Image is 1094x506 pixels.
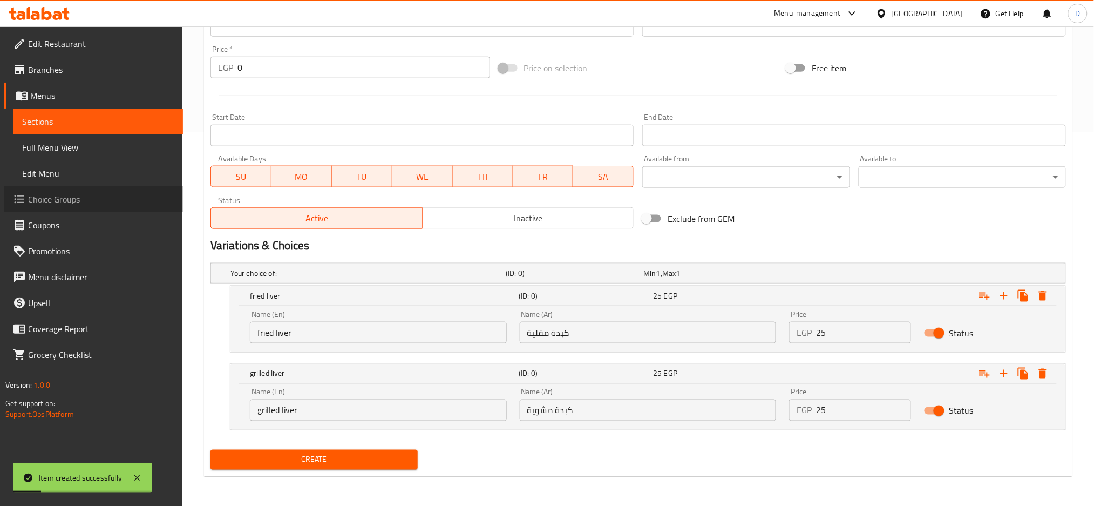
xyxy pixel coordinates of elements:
[816,322,911,343] input: Please enter price
[653,289,662,303] span: 25
[332,166,392,187] button: TU
[457,169,509,185] span: TH
[210,238,1066,254] h2: Variations & Choices
[664,367,677,381] span: EGP
[994,286,1014,306] button: Add new choice
[520,400,777,421] input: Enter name Ar
[210,207,423,229] button: Active
[22,115,174,128] span: Sections
[513,166,573,187] button: FR
[994,364,1014,383] button: Add new choice
[427,211,630,226] span: Inactive
[4,290,183,316] a: Upsell
[892,8,963,19] div: [GEOGRAPHIC_DATA]
[33,378,50,392] span: 1.0.0
[4,316,183,342] a: Coverage Report
[39,472,122,484] div: Item created successfully
[230,268,501,279] h5: Your choice of:
[13,160,183,186] a: Edit Menu
[230,364,1065,383] div: Expand
[656,266,661,280] span: 1
[22,141,174,154] span: Full Menu View
[13,134,183,160] a: Full Menu View
[519,291,649,301] h5: (ID: 0)
[215,211,418,226] span: Active
[211,264,1065,283] div: Expand
[215,169,267,185] span: SU
[573,166,634,187] button: SA
[219,453,409,467] span: Create
[949,404,974,417] span: Status
[230,286,1065,306] div: Expand
[4,31,183,57] a: Edit Restaurant
[643,266,656,280] span: Min
[392,166,453,187] button: WE
[676,266,681,280] span: 1
[812,62,846,75] span: Free item
[797,326,812,339] p: EGP
[5,396,55,410] span: Get support on:
[642,166,850,188] div: ​
[4,238,183,264] a: Promotions
[210,166,271,187] button: SU
[276,169,328,185] span: MO
[4,186,183,212] a: Choice Groups
[30,89,174,102] span: Menus
[4,83,183,109] a: Menus
[28,296,174,309] span: Upsell
[664,289,677,303] span: EGP
[668,212,735,225] span: Exclude from GEM
[975,364,994,383] button: Add choice group
[422,207,634,229] button: Inactive
[797,404,812,417] p: EGP
[28,193,174,206] span: Choice Groups
[250,400,507,421] input: Enter name En
[4,264,183,290] a: Menu disclaimer
[4,342,183,368] a: Grocery Checklist
[519,368,649,379] h5: (ID: 0)
[13,109,183,134] a: Sections
[28,219,174,232] span: Coupons
[816,400,911,421] input: Please enter price
[774,7,841,20] div: Menu-management
[524,62,588,75] span: Price on selection
[336,169,388,185] span: TU
[643,268,777,279] div: ,
[1033,286,1052,306] button: Delete fried liver
[397,169,449,185] span: WE
[4,212,183,238] a: Coupons
[517,169,569,185] span: FR
[28,348,174,361] span: Grocery Checklist
[662,266,676,280] span: Max
[271,166,332,187] button: MO
[506,268,639,279] h5: (ID: 0)
[218,61,233,74] p: EGP
[1033,364,1052,383] button: Delete grilled liver
[250,368,514,379] h5: grilled liver
[1014,364,1033,383] button: Clone new choice
[28,322,174,335] span: Coverage Report
[210,450,418,470] button: Create
[1075,8,1080,19] span: D
[4,57,183,83] a: Branches
[653,367,662,381] span: 25
[5,378,32,392] span: Version:
[250,291,514,301] h5: fried liver
[1014,286,1033,306] button: Clone new choice
[28,37,174,50] span: Edit Restaurant
[28,245,174,258] span: Promotions
[250,322,507,343] input: Enter name En
[28,63,174,76] span: Branches
[975,286,994,306] button: Add choice group
[520,322,777,343] input: Enter name Ar
[949,327,974,340] span: Status
[22,167,174,180] span: Edit Menu
[5,407,74,421] a: Support.OpsPlatform
[28,271,174,284] span: Menu disclaimer
[577,169,629,185] span: SA
[237,57,490,78] input: Please enter price
[453,166,513,187] button: TH
[859,166,1066,188] div: ​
